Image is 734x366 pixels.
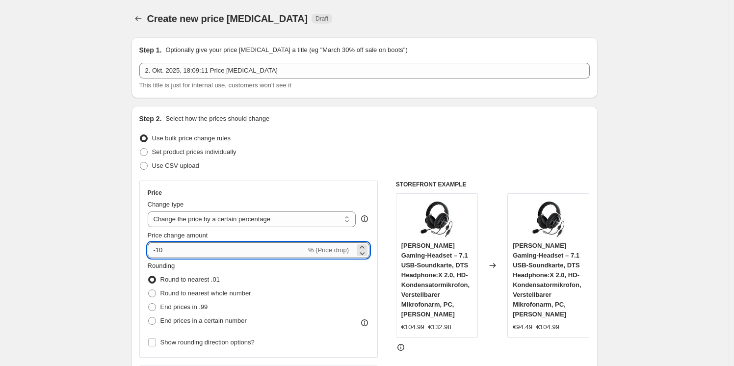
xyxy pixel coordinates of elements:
[165,45,407,55] p: Optionally give your price [MEDICAL_DATA] a title (eg "March 30% off sale on boots")
[160,317,247,324] span: End prices in a certain number
[147,13,308,24] span: Create new price [MEDICAL_DATA]
[308,246,349,254] span: % (Price drop)
[165,114,269,124] p: Select how the prices should change
[139,45,162,55] h2: Step 1.
[152,162,199,169] span: Use CSV upload
[401,242,470,318] span: [PERSON_NAME] Gaming-Headset – 7.1 USB-Soundkarte, DTS Headphone:X 2.0, HD-Kondensatormikrofon, V...
[148,189,162,197] h3: Price
[148,242,306,258] input: -15
[160,339,255,346] span: Show rounding direction options?
[417,199,456,238] img: 6117OwutMHL_80x.jpg
[139,81,291,89] span: This title is just for internal use, customers won't see it
[152,148,236,156] span: Set product prices individually
[529,199,568,238] img: 6117OwutMHL_80x.jpg
[401,322,424,332] div: €104.99
[148,262,175,269] span: Rounding
[513,322,532,332] div: €94.49
[160,289,251,297] span: Round to nearest whole number
[160,303,208,311] span: End prices in .99
[152,134,231,142] span: Use bulk price change rules
[160,276,220,283] span: Round to nearest .01
[315,15,328,23] span: Draft
[513,242,581,318] span: [PERSON_NAME] Gaming-Headset – 7.1 USB-Soundkarte, DTS Headphone:X 2.0, HD-Kondensatormikrofon, V...
[396,181,590,188] h6: STOREFRONT EXAMPLE
[536,322,559,332] strike: €104.99
[139,114,162,124] h2: Step 2.
[428,322,451,332] strike: €132.98
[139,63,590,78] input: 30% off holiday sale
[148,201,184,208] span: Change type
[360,214,369,224] div: help
[131,12,145,26] button: Price change jobs
[148,232,208,239] span: Price change amount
